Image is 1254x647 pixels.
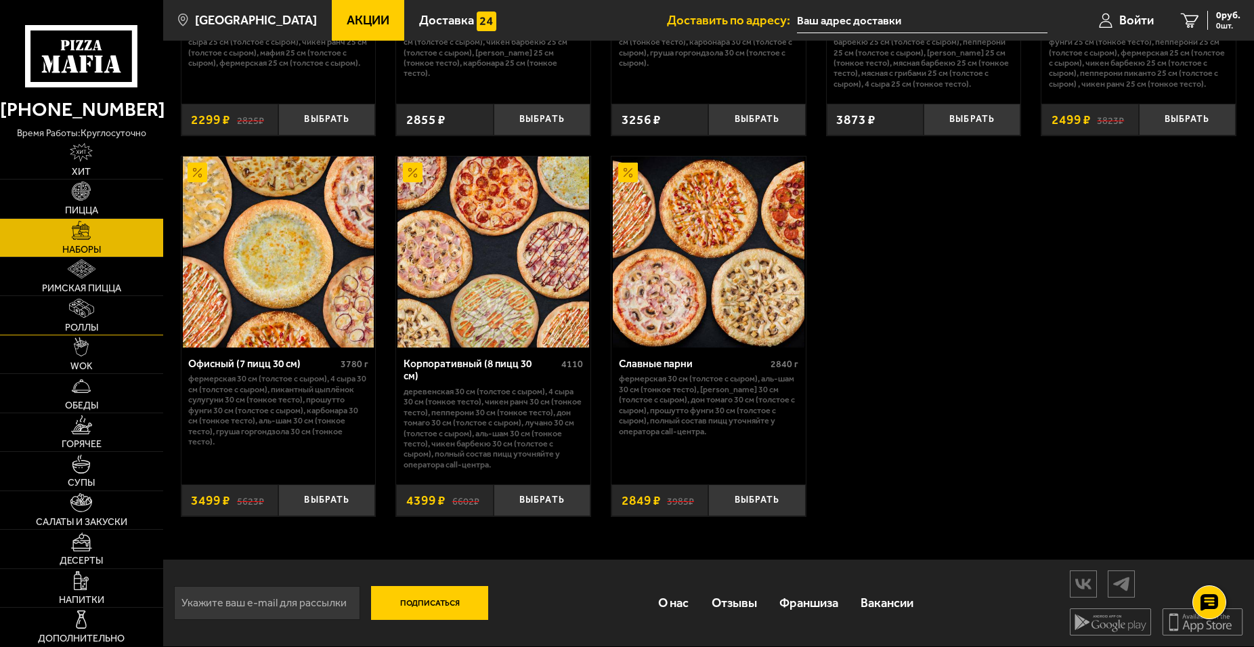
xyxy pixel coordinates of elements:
span: 3256 ₽ [622,113,661,126]
img: Славные парни [613,156,804,348]
button: Выбрать [924,104,1020,135]
img: 15daf4d41897b9f0e9f617042186c801.svg [477,12,496,31]
s: 3985 ₽ [667,494,694,507]
img: Акционный [188,163,207,182]
a: АкционныйКорпоративный (8 пицц 30 см) [396,156,590,348]
span: 2499 ₽ [1052,113,1091,126]
div: Офисный (7 пицц 30 см) [188,358,337,371]
button: Выбрать [1139,104,1236,135]
button: Выбрать [278,104,375,135]
span: Войти [1119,14,1154,27]
img: Корпоративный (8 пицц 30 см) [397,156,589,348]
span: Доставить по адресу: [667,14,797,27]
a: Отзывы [700,581,768,624]
button: Подписаться [371,586,489,620]
a: АкционныйОфисный (7 пицц 30 см) [181,156,376,348]
a: АкционныйСлавные парни [611,156,806,348]
a: Франшиза [768,581,849,624]
img: Офисный (7 пицц 30 см) [183,156,374,348]
s: 6602 ₽ [452,494,479,507]
span: Роллы [65,323,98,333]
button: Выбрать [494,484,590,516]
span: 4110 [561,358,583,370]
span: 2840 г [771,358,798,370]
p: Аль-Шам 30 см (тонкое тесто), Фермерская 30 см (тонкое тесто), Карбонара 30 см (толстое с сыром),... [619,26,798,68]
span: 4399 ₽ [406,494,446,507]
p: Деревенская 30 см (толстое с сыром), 4 сыра 30 см (тонкое тесто), Чикен Ранч 30 см (тонкое тесто)... [404,386,583,470]
button: Выбрать [494,104,590,135]
span: 2849 ₽ [622,494,661,507]
a: Вакансии [849,581,924,624]
span: Салаты и закуски [36,518,127,527]
img: Акционный [403,163,423,182]
span: Пицца [65,206,98,215]
span: Супы [68,478,95,488]
span: 2299 ₽ [191,113,230,126]
s: 5623 ₽ [237,494,264,507]
img: Акционный [618,163,638,182]
a: О нас [647,581,700,624]
button: Выбрать [708,104,805,135]
span: 0 шт. [1216,22,1240,30]
button: Выбрать [708,484,805,516]
span: 3780 г [341,358,368,370]
span: 3499 ₽ [191,494,230,507]
p: Чикен Ранч 25 см (толстое с сыром), Чикен Барбекю 25 см (толстое с сыром), Пепперони 25 см (толст... [834,26,1013,89]
p: Фермерская 30 см (толстое с сыром), Аль-Шам 30 см (тонкое тесто), [PERSON_NAME] 30 см (толстое с ... [619,373,798,436]
span: [GEOGRAPHIC_DATA] [195,14,317,27]
input: Ваш адрес доставки [797,8,1047,33]
span: 2855 ₽ [406,113,446,126]
span: Напитки [59,596,104,605]
input: Укажите ваш e-mail для рассылки [174,586,360,620]
p: Карбонара 25 см (тонкое тесто), Прошутто Фунги 25 см (тонкое тесто), Пепперони 25 см (толстое с с... [1049,26,1228,89]
span: Римская пицца [42,284,121,293]
span: Хит [72,167,91,177]
span: Десерты [60,556,103,566]
s: 3823 ₽ [1097,113,1124,126]
span: Дополнительно [38,634,125,644]
div: Корпоративный (8 пицц 30 см) [404,358,558,383]
span: 0 руб. [1216,11,1240,20]
span: Акции [347,14,389,27]
span: Горячее [62,440,102,449]
s: 2825 ₽ [237,113,264,126]
span: Наборы [62,245,101,255]
p: Фермерская 30 см (толстое с сыром), 4 сыра 30 см (толстое с сыром), Пикантный цыплёнок сулугуни 3... [188,373,368,446]
button: Выбрать [278,484,375,516]
span: Обеды [65,401,98,411]
img: vk [1071,572,1096,596]
div: Славные парни [619,358,767,371]
span: WOK [70,362,93,371]
span: Доставка [419,14,474,27]
span: 3873 ₽ [836,113,875,126]
img: tg [1108,572,1134,596]
p: Мясная Барбекю 25 см (толстое с сыром), 4 сыра 25 см (толстое с сыром), Чикен Ранч 25 см (толстое... [188,26,368,68]
p: Чикен Ранч 25 см (толстое с сыром), Дракон 25 см (толстое с сыром), Чикен Барбекю 25 см (толстое ... [404,26,583,79]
